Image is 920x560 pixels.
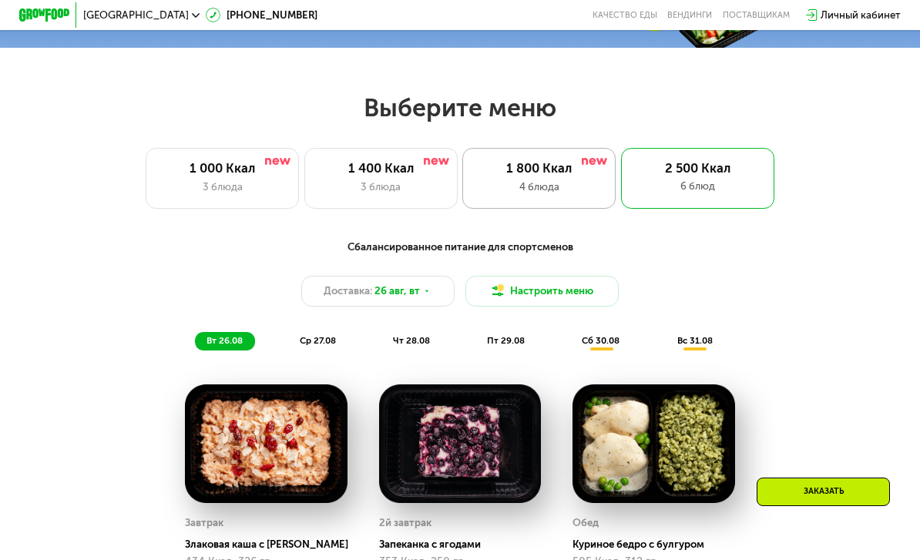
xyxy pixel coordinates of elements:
[582,335,619,346] span: сб 30.08
[159,179,286,195] div: 3 блюда
[487,335,525,346] span: пт 29.08
[379,514,431,533] div: 2й завтрак
[821,8,901,23] div: Личный кабинет
[379,538,551,552] div: Запеканка с ягодами
[206,8,317,23] a: [PHONE_NUMBER]
[723,10,790,20] div: поставщикам
[159,161,286,176] div: 1 000 Ккал
[634,161,762,176] div: 2 500 Ккал
[300,335,336,346] span: ср 27.08
[476,179,603,195] div: 4 блюда
[572,538,744,552] div: Куриное бедро с булгуром
[593,10,657,20] a: Качество еды
[757,478,890,506] div: Заказать
[41,92,879,123] h2: Выберите меню
[465,276,619,307] button: Настроить меню
[82,240,838,256] div: Сбалансированное питание для спортсменов
[476,161,603,176] div: 1 800 Ккал
[324,283,372,299] span: Доставка:
[185,538,357,552] div: Злаковая каша с [PERSON_NAME]
[206,335,243,346] span: вт 26.08
[393,335,430,346] span: чт 28.08
[572,514,599,533] div: Обед
[317,179,444,195] div: 3 блюда
[317,161,444,176] div: 1 400 Ккал
[83,10,189,20] span: [GEOGRAPHIC_DATA]
[634,179,762,194] div: 6 блюд
[185,514,223,533] div: Завтрак
[677,335,713,346] span: вс 31.08
[374,283,420,299] span: 26 авг, вт
[667,10,712,20] a: Вендинги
